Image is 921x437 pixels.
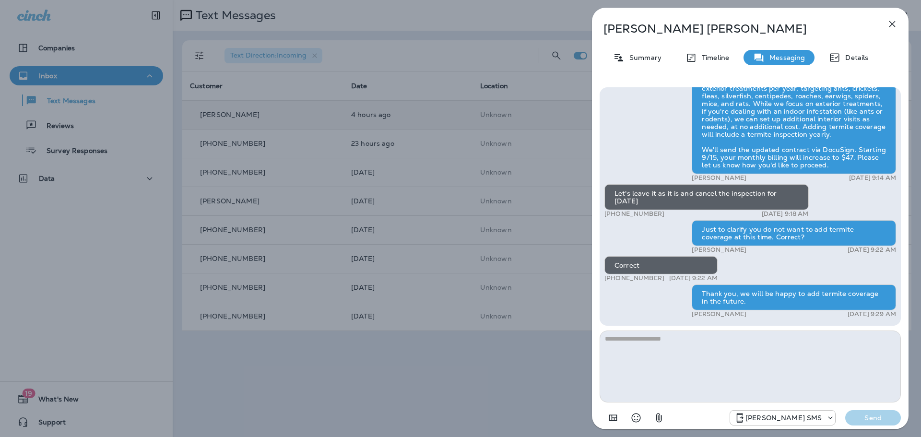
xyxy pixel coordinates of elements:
p: [DATE] 9:29 AM [848,310,896,318]
div: Let's leave it as it is and cancel the inspection for [DATE] [604,184,809,210]
div: +1 (757) 760-3335 [730,412,835,424]
p: [DATE] 9:22 AM [848,246,896,254]
p: [PERSON_NAME] [PERSON_NAME] [603,22,865,35]
p: [DATE] 9:22 AM [669,274,718,282]
p: [PHONE_NUMBER] [604,274,664,282]
div: I reviewed your account and see that a termite inspection was completed in May. However, only a p... [692,18,896,174]
p: [PERSON_NAME] [692,174,746,182]
p: Details [840,54,868,61]
div: Correct [604,256,718,274]
button: Add in a premade template [603,408,623,427]
p: [PHONE_NUMBER] [604,210,664,218]
div: Thank you, we will be happy to add termite coverage in the future. [692,284,896,310]
p: [DATE] 9:18 AM [762,210,809,218]
p: Summary [625,54,661,61]
button: Select an emoji [626,408,646,427]
p: [PERSON_NAME] [692,246,746,254]
p: [DATE] 9:14 AM [849,174,896,182]
p: [PERSON_NAME] SMS [745,414,822,422]
p: Timeline [697,54,729,61]
div: Just to clarify you do not want to add termite coverage at this time. Correct? [692,220,896,246]
p: Messaging [765,54,805,61]
p: [PERSON_NAME] [692,310,746,318]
